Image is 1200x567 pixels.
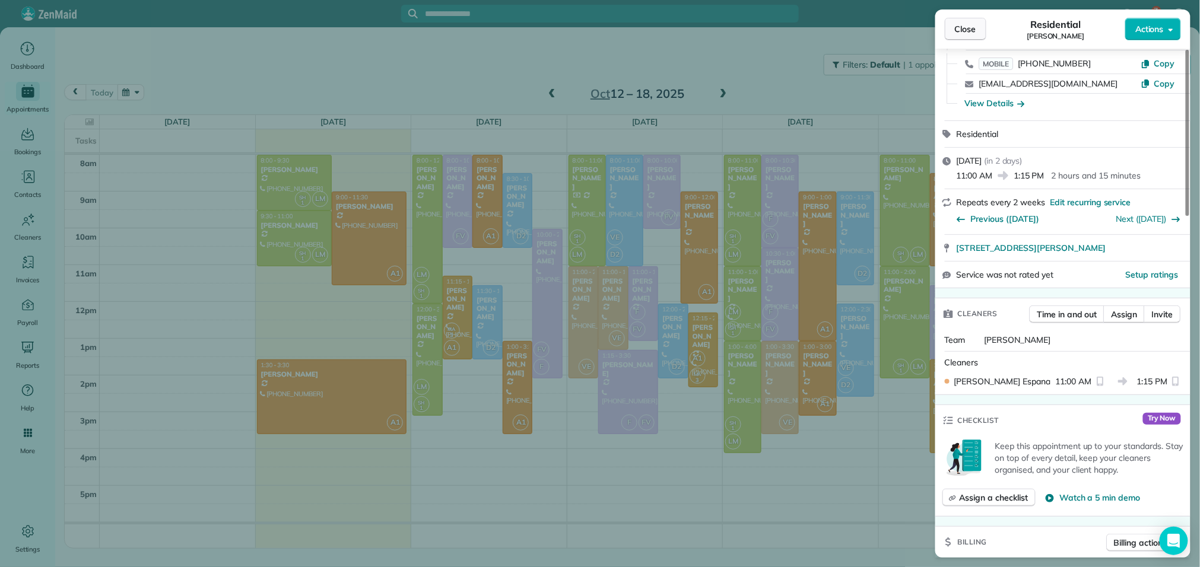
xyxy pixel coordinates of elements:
a: MOBILE[PHONE_NUMBER] [979,58,1091,69]
button: Time in and out [1030,305,1105,323]
span: Team [945,335,966,345]
button: Close [945,18,986,40]
div: Open Intercom Messenger [1160,527,1188,555]
span: Close [955,23,976,35]
a: [STREET_ADDRESS][PERSON_NAME] [957,242,1183,254]
span: Cleaners [958,308,998,320]
span: [PHONE_NUMBER] [1018,58,1091,69]
span: MOBILE [979,58,1014,70]
span: [STREET_ADDRESS][PERSON_NAME] [957,242,1106,254]
span: [PERSON_NAME] [985,335,1051,345]
span: [PERSON_NAME] [1027,31,1085,41]
span: Billing [958,536,988,548]
span: Cleaners [945,357,979,368]
span: Service was not rated yet [957,269,1054,281]
button: Next ([DATE]) [1117,213,1182,225]
button: Previous ([DATE]) [957,213,1040,225]
span: Billing actions [1115,537,1167,549]
span: Actions [1135,23,1164,35]
span: [DATE] [957,155,982,166]
span: 11:00 AM [1056,375,1092,387]
p: Keep this appointment up to your standards. Stay on top of every detail, keep your cleaners organ... [995,440,1183,476]
button: Assign [1104,305,1145,323]
button: Invite [1144,305,1181,323]
span: Invite [1152,308,1173,320]
span: ( in 2 days ) [985,155,1023,166]
span: Previous ([DATE]) [971,213,1040,225]
span: Try Now [1143,413,1181,425]
span: Assign a checklist [960,492,1028,504]
button: Watch a 5 min demo [1045,492,1140,504]
span: Setup ratings [1126,269,1179,280]
span: 1:15 PM [1014,170,1045,181]
button: Assign a checklist [942,489,1036,507]
span: Assign [1112,308,1138,320]
a: Next ([DATE]) [1117,214,1167,224]
a: [EMAIL_ADDRESS][DOMAIN_NAME] [979,78,1118,89]
span: Watch a 5 min demo [1059,492,1140,504]
span: Residential [957,129,999,139]
p: 2 hours and 15 minutes [1052,170,1141,181]
span: Edit recurring service [1050,196,1131,208]
span: Repeats every 2 weeks [957,197,1046,208]
button: View Details [965,97,1025,109]
button: Setup ratings [1126,269,1179,281]
button: Copy [1141,58,1175,69]
span: 11:00 AM [957,170,993,181]
span: 1:15 PM [1137,375,1168,387]
span: Time in and out [1037,308,1097,320]
span: Copy [1154,78,1175,89]
button: Copy [1141,78,1175,90]
span: [PERSON_NAME] Espana [954,375,1050,387]
span: Checklist [958,415,999,426]
span: Residential [1031,17,1081,31]
span: Copy [1154,58,1175,69]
